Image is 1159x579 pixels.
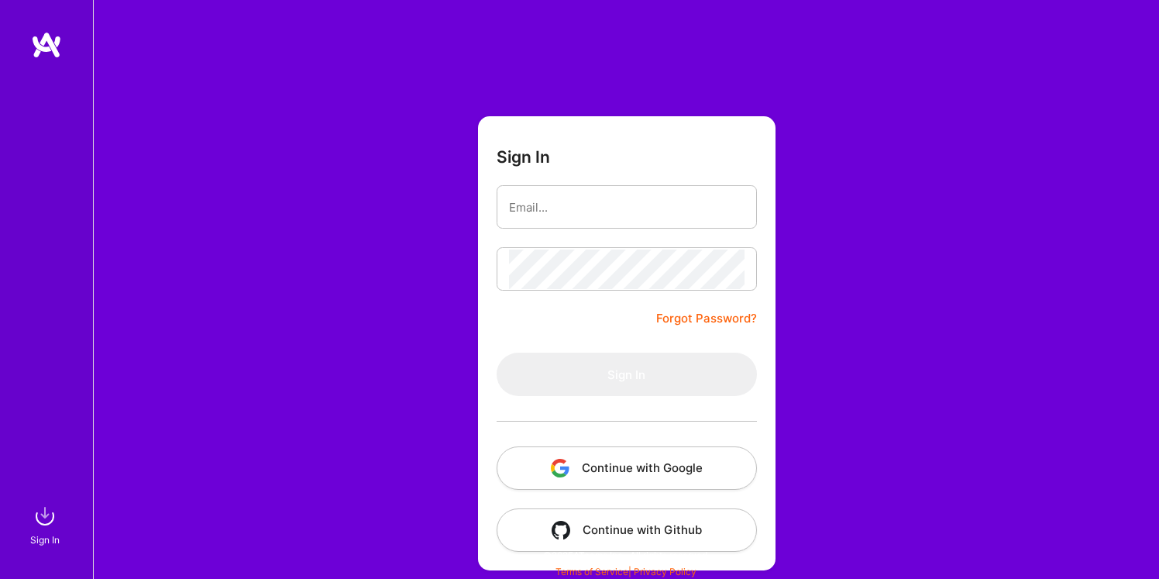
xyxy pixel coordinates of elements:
div: © 2025 ATeams Inc., All rights reserved. [93,536,1159,574]
div: Sign In [30,532,60,548]
img: logo [31,31,62,59]
h3: Sign In [497,147,550,167]
button: Continue with Google [497,446,757,490]
a: Terms of Service [555,566,628,577]
a: Forgot Password? [656,309,757,328]
a: Privacy Policy [634,566,696,577]
a: sign inSign In [33,501,60,548]
img: icon [551,459,569,477]
button: Continue with Github [497,508,757,552]
img: sign in [29,501,60,532]
button: Sign In [497,353,757,396]
input: Email... [509,188,745,227]
span: | [555,566,696,577]
img: icon [552,521,570,539]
